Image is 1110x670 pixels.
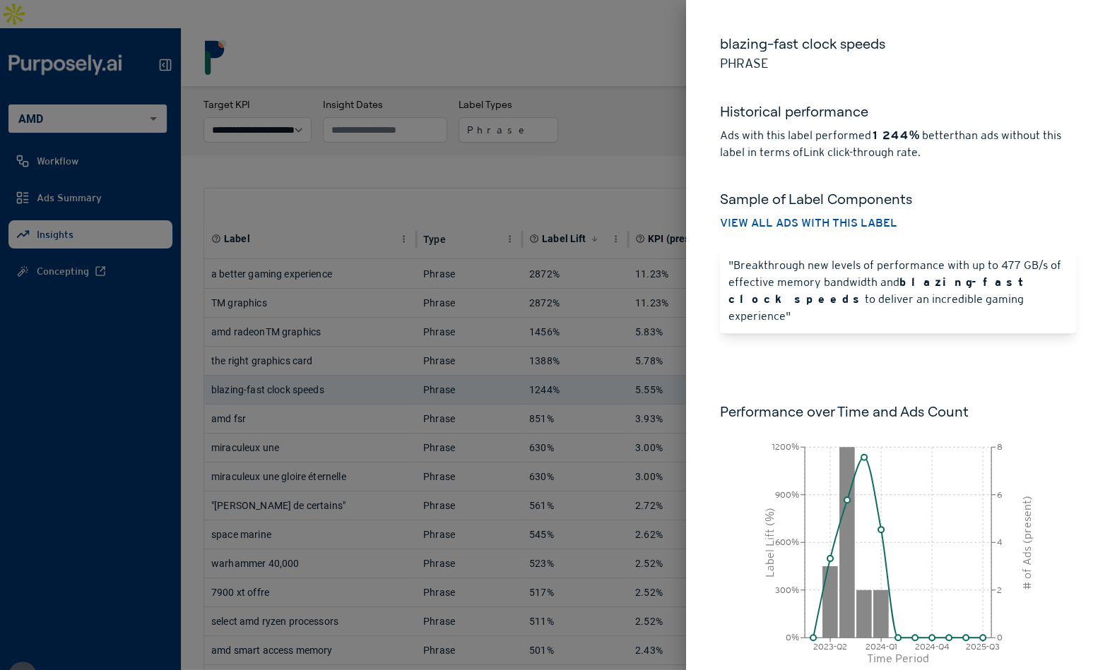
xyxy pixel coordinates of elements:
h5: Sample of Label Components [720,189,1076,209]
tspan: 2025-Q3 [966,642,1000,652]
tspan: # of Ads (present) [1020,496,1034,590]
tspan: 1200% [772,442,799,452]
p: Phrase [720,54,1076,73]
p: Ads with this label performed better than ads without this label in terms of Link click-through r... [720,127,1076,161]
strong: 1244% [871,128,919,142]
tspan: Label Lift (%) [763,507,777,577]
p: "Breakthrough new levels of performance with up to 477 GB/s of effective memory bandwidth and to ... [728,257,1068,325]
tspan: 2023-Q2 [813,642,847,652]
tspan: 4 [997,537,1003,547]
tspan: 300% [775,585,799,595]
h5: blazing-fast clock speeds [720,34,1076,54]
button: View all ads with this label [720,215,897,232]
tspan: Time Period [867,652,929,665]
tspan: 0 [997,633,1003,642]
tspan: 2024-Q4 [915,642,950,652]
tspan: 8 [997,442,1003,452]
h6: Performance over Time and Ads Count [720,402,1076,421]
tspan: 2024-Q1 [866,642,897,652]
tspan: 6 [997,490,1002,500]
tspan: 0% [786,633,799,642]
h5: Historical performance [720,102,1076,127]
tspan: 900% [775,490,799,500]
tspan: 2 [997,585,1002,595]
tspan: 600% [775,537,799,547]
